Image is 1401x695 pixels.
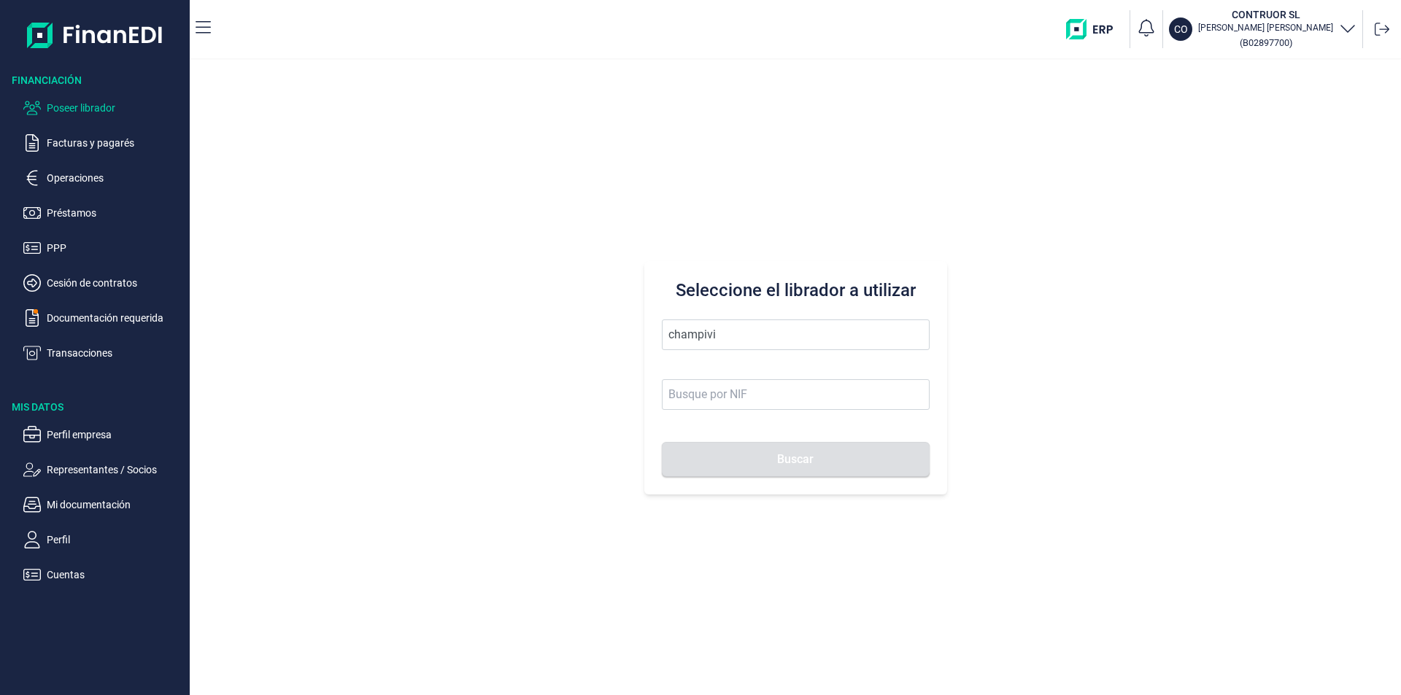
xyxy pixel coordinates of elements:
[47,344,184,362] p: Transacciones
[662,319,930,350] input: Seleccione la razón social
[47,204,184,222] p: Préstamos
[23,99,184,117] button: Poseer librador
[662,379,930,410] input: Busque por NIF
[23,204,184,222] button: Préstamos
[777,454,814,465] span: Buscar
[1240,37,1292,48] small: Copiar cif
[47,566,184,583] p: Cuentas
[662,442,930,477] button: Buscar
[27,12,163,58] img: Logo de aplicación
[47,531,184,548] p: Perfil
[47,169,184,187] p: Operaciones
[1174,22,1188,36] p: CO
[23,274,184,292] button: Cesión de contratos
[47,309,184,327] p: Documentación requerida
[47,274,184,292] p: Cesión de contratos
[47,239,184,257] p: PPP
[47,99,184,117] p: Poseer librador
[1198,22,1333,34] p: [PERSON_NAME] [PERSON_NAME]
[1198,7,1333,22] h3: CONTRUOR SL
[23,239,184,257] button: PPP
[23,169,184,187] button: Operaciones
[23,426,184,443] button: Perfil empresa
[23,134,184,152] button: Facturas y pagarés
[47,496,184,513] p: Mi documentación
[1066,19,1124,39] img: erp
[23,566,184,583] button: Cuentas
[23,309,184,327] button: Documentación requerida
[23,531,184,548] button: Perfil
[23,496,184,513] button: Mi documentación
[47,134,184,152] p: Facturas y pagarés
[23,344,184,362] button: Transacciones
[47,461,184,478] p: Representantes / Socios
[662,279,930,302] h3: Seleccione el librador a utilizar
[23,461,184,478] button: Representantes / Socios
[1169,7,1356,51] button: COCONTRUOR SL[PERSON_NAME] [PERSON_NAME](B02897700)
[47,426,184,443] p: Perfil empresa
